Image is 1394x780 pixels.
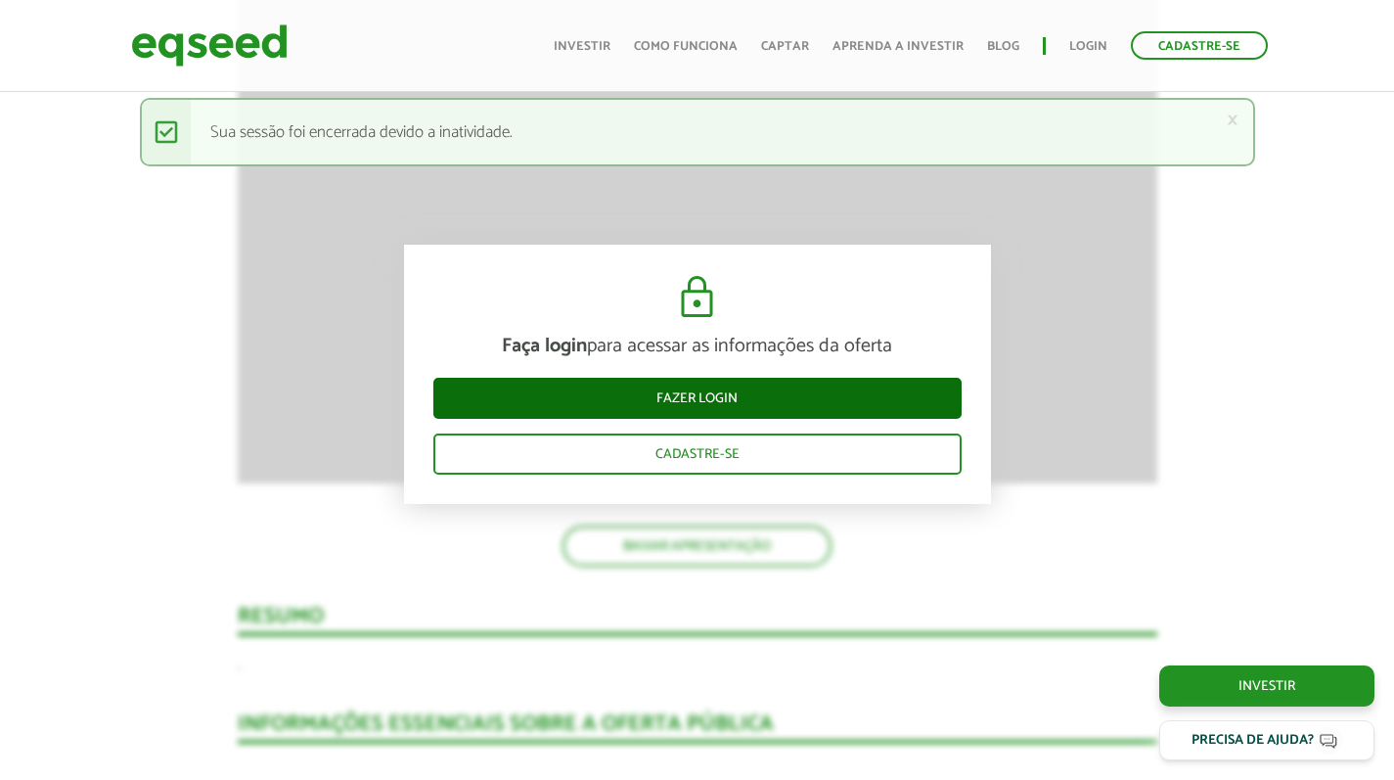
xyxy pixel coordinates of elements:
div: Sua sessão foi encerrada devido a inatividade. [140,98,1255,166]
img: EqSeed [131,20,288,71]
a: Investir [1159,665,1374,707]
p: para acessar as informações da oferta [433,335,962,358]
a: Fazer login [433,378,962,419]
a: × [1227,110,1238,130]
a: Login [1069,40,1107,53]
strong: Faça login [502,330,587,362]
a: Investir [554,40,610,53]
a: Aprenda a investir [832,40,964,53]
a: Captar [761,40,809,53]
a: Blog [987,40,1019,53]
a: Cadastre-se [1131,31,1268,60]
img: cadeado.svg [673,274,721,321]
a: Cadastre-se [433,434,962,475]
a: Como funciona [634,40,738,53]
